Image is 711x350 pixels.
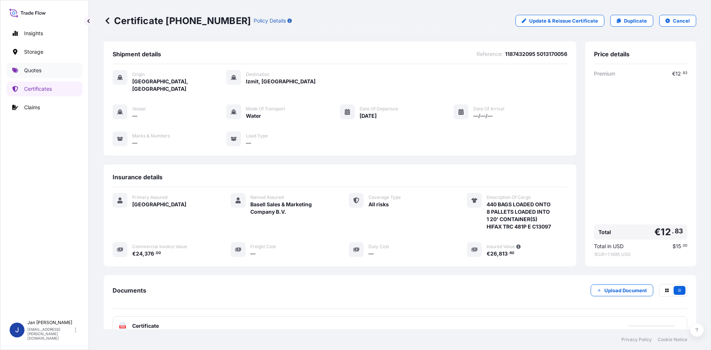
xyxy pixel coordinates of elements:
[487,194,531,200] span: Description Of Cargo
[6,44,83,59] a: Storage
[246,71,270,77] span: Destination
[6,63,83,78] a: Quotes
[624,17,647,24] p: Duplicate
[659,15,696,27] button: Cancel
[113,173,163,181] span: Insurance details
[499,251,508,256] span: 813
[604,287,647,294] p: Upload Document
[672,244,676,249] span: $
[136,251,143,256] span: 24
[27,320,73,326] p: Jan [PERSON_NAME]
[368,244,389,250] span: Duty Cost
[487,201,551,230] span: 440 BAGS LOADED ONTO 8 PALLETS LOADED INTO 1 20' CONTAINER(S) HIFAX TRC 481P E C13097
[683,72,687,74] span: 83
[132,194,167,200] span: Primary Assured
[246,133,268,139] span: Load Type
[658,337,687,343] a: Cookie Notice
[246,112,261,120] span: Water
[360,106,398,112] span: Date of Departure
[497,251,499,256] span: ,
[120,326,125,328] text: PDF
[6,100,83,115] a: Claims
[672,71,675,76] span: €
[591,284,653,296] button: Upload Document
[246,106,285,112] span: Mode of Transport
[675,229,683,233] span: 83
[24,104,40,111] p: Claims
[132,139,137,147] span: —
[113,287,146,294] span: Documents
[156,252,161,254] span: 00
[132,78,226,93] span: [GEOGRAPHIC_DATA], [GEOGRAPHIC_DATA]
[487,251,490,256] span: €
[24,30,43,37] p: Insights
[132,251,136,256] span: €
[681,244,682,247] span: .
[610,15,653,27] a: Duplicate
[246,139,251,147] span: —
[477,50,503,58] span: Reference :
[473,112,493,120] span: —/—/—
[132,322,159,330] span: Certificate
[113,50,161,58] span: Shipment details
[505,50,567,58] span: 1187432095 5013170056
[676,244,681,249] span: 15
[6,26,83,41] a: Insights
[360,112,377,120] span: [DATE]
[473,106,504,112] span: Date of Arrival
[144,251,154,256] span: 376
[254,17,286,24] p: Policy Details
[683,244,687,247] span: 00
[368,201,389,208] span: All risks
[24,48,43,56] p: Storage
[515,15,604,27] a: Update & Reissue Certificate
[673,17,690,24] p: Cancel
[594,243,624,250] span: Total in USD
[368,250,374,257] span: —
[104,15,251,27] p: Certificate [PHONE_NUMBER]
[594,251,687,257] span: 1 EUR = 1.1695 USD
[490,251,497,256] span: 26
[15,326,19,334] span: J
[132,106,146,112] span: Vessel
[132,201,186,208] span: [GEOGRAPHIC_DATA]
[510,252,514,254] span: 60
[621,337,652,343] a: Privacy Policy
[132,244,187,250] span: Commercial Invoice Value
[529,17,598,24] p: Update & Reissue Certificate
[132,71,145,77] span: Origin
[487,244,515,250] span: Insured Value
[27,327,73,340] p: [EMAIL_ADDRESS][PERSON_NAME][DOMAIN_NAME]
[250,194,284,200] span: Named Assured
[132,112,137,120] span: —
[508,252,509,254] span: .
[598,229,611,236] span: Total
[132,133,170,139] span: Marks & Numbers
[675,71,681,76] span: 12
[24,85,52,93] p: Certificates
[672,229,674,233] span: .
[250,244,276,250] span: Freight Cost
[6,81,83,96] a: Certificates
[246,78,316,85] span: Izmit, [GEOGRAPHIC_DATA]
[661,227,671,237] span: 12
[594,70,615,77] span: Premium
[681,72,682,74] span: .
[654,227,661,237] span: €
[594,50,630,58] span: Price details
[250,201,331,216] span: Basell Sales & Marketing Company B.V.
[154,252,156,254] span: .
[143,251,144,256] span: ,
[250,250,256,257] span: —
[24,67,41,74] p: Quotes
[368,194,401,200] span: Coverage Type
